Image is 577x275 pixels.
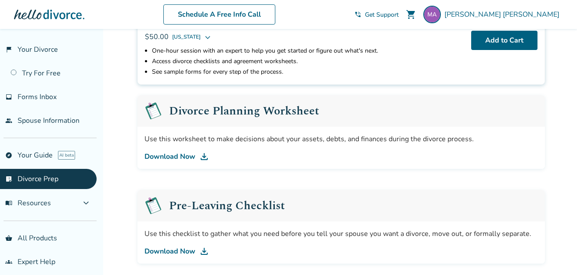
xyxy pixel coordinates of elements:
[199,151,209,162] img: DL
[144,134,538,144] div: Use this worksheet to make decisions about your assets, debts, and finances during the divorce pr...
[5,46,12,53] span: flag_2
[163,4,275,25] a: Schedule A Free Info Call
[81,198,91,208] span: expand_more
[533,233,577,275] iframe: Chat Widget
[354,11,361,18] span: phone_in_talk
[172,32,201,42] span: [US_STATE]
[144,197,162,214] img: Pre-Leaving Checklist
[144,229,538,239] div: Use this checklist to gather what you need before you tell your spouse you want a divorce, move o...
[5,152,12,159] span: explore
[58,151,75,160] span: AI beta
[365,11,399,19] span: Get Support
[145,32,169,42] span: $50.00
[406,9,416,20] span: shopping_cart
[423,6,441,23] img: dumbguy38@yahoo.com
[199,246,209,257] img: DL
[18,92,57,102] span: Forms Inbox
[471,31,537,50] button: Add to Cart
[144,246,538,257] a: Download Now
[172,32,211,42] button: [US_STATE]
[144,102,162,120] img: Pre-Leaving Checklist
[152,46,464,56] li: One-hour session with an expert to help you get started or figure out what's next.
[169,105,319,117] h2: Divorce Planning Worksheet
[152,67,464,77] li: See sample forms for every step of the process.
[5,175,12,182] span: list_alt_check
[5,117,12,124] span: people
[5,93,12,100] span: inbox
[144,151,538,162] a: Download Now
[152,56,464,67] li: Access divorce checklists and agreement worksheets.
[444,10,563,19] span: [PERSON_NAME] [PERSON_NAME]
[5,200,12,207] span: menu_book
[5,198,51,208] span: Resources
[5,258,12,265] span: groups
[5,235,12,242] span: shopping_basket
[169,200,285,211] h2: Pre-Leaving Checklist
[354,11,399,19] a: phone_in_talkGet Support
